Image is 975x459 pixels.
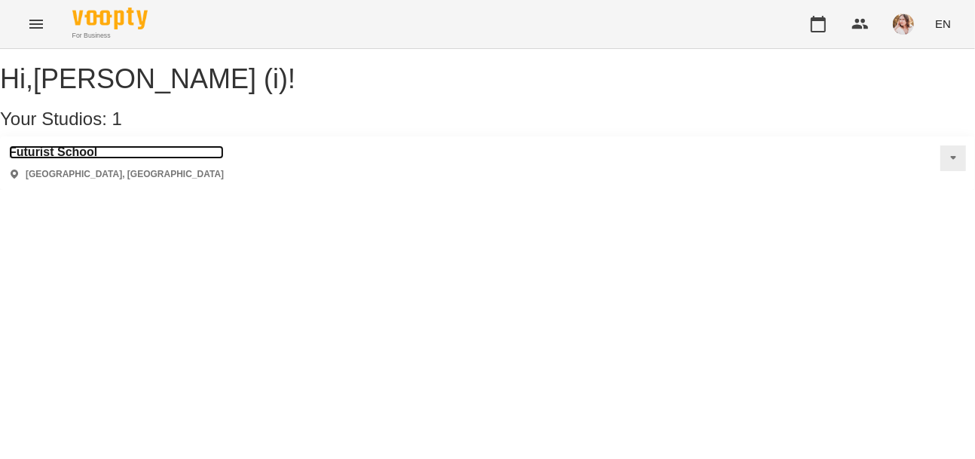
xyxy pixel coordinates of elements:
span: 1 [112,109,122,129]
span: For Business [72,31,148,41]
p: [GEOGRAPHIC_DATA], [GEOGRAPHIC_DATA] [26,168,224,181]
a: Futurist School [9,145,224,159]
img: cd58824c68fe8f7eba89630c982c9fb7.jpeg [893,14,914,35]
button: EN [929,10,957,38]
img: Voopty Logo [72,8,148,29]
span: EN [935,16,951,32]
button: Menu [18,6,54,42]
